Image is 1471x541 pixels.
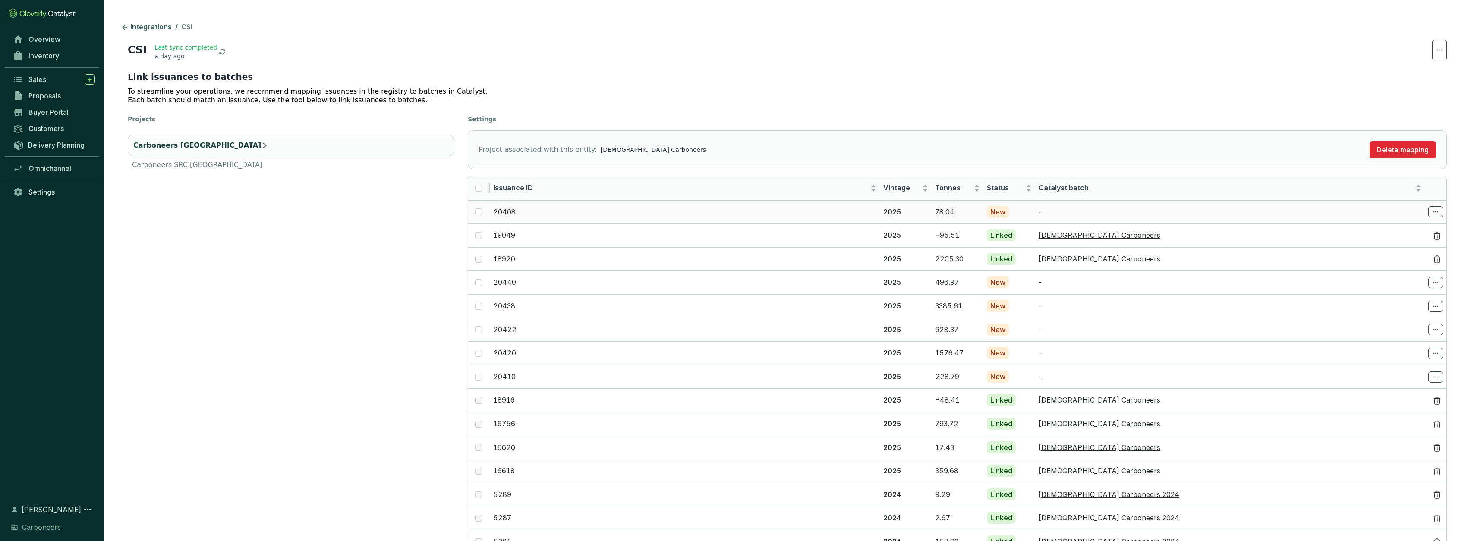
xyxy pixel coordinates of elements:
span: [DEMOGRAPHIC_DATA] Carboneers [601,145,706,154]
p: To streamline your operations, we recommend mapping issuances in the registry to batches in Catal... [128,87,1447,96]
p: 20422 [493,325,876,335]
a: [DEMOGRAPHIC_DATA] Carboneers [1039,396,1160,404]
span: 2025 [883,419,901,428]
span: Linked [987,229,1016,241]
a: Proposals [9,88,99,103]
p: - [1039,302,1421,311]
span: Issuance ID [493,183,868,193]
span: Linked [987,418,1016,430]
span: right [261,142,268,149]
span: New [987,347,1009,359]
span: 2025 [883,302,901,310]
span: 2025 [883,325,901,334]
span: Linked [987,488,1016,500]
span: Catalyst batch [1039,183,1414,193]
span: Last sync completed [154,43,217,52]
li: / [175,22,178,33]
span: 228.79 [935,372,959,381]
span: 2025 [883,208,901,216]
a: Overview [9,32,99,47]
a: [DEMOGRAPHIC_DATA] Carboneers [1039,255,1160,263]
a: [DEMOGRAPHIC_DATA] Carboneers [1039,419,1160,428]
span: Omnichannel [28,164,71,173]
p: 18920 [493,255,876,264]
p: Carboneers SRC [GEOGRAPHIC_DATA] [132,160,262,170]
p: 16756 [493,419,876,429]
span: 359.68 [935,466,958,475]
h4: Settings [468,115,1447,123]
a: Omnichannel [9,161,99,176]
button: Delete mapping [1370,141,1436,158]
p: - [1039,278,1421,287]
a: Buyer Portal [9,105,99,120]
span: Delivery Planning [28,141,85,149]
p: - [1039,372,1421,382]
a: Inventory [9,48,99,63]
span: New [987,276,1009,288]
span: 2025 [883,372,901,381]
span: 3385.61 [935,302,962,310]
span: Delete mapping [1377,145,1429,155]
a: [DEMOGRAPHIC_DATA] Carboneers [1039,231,1160,239]
p: a day ago [154,43,217,60]
a: [DEMOGRAPHIC_DATA] Carboneers [1039,443,1160,452]
p: 20420 [493,349,876,358]
span: 2.67 [935,513,950,522]
span: 1576.47 [935,349,964,357]
span: Customers [28,124,64,133]
p: - [1039,349,1421,358]
p: 19049 [493,231,876,240]
span: 2205.30 [935,255,964,263]
p: Carboneers [GEOGRAPHIC_DATA] [133,140,261,151]
a: Sales [9,72,99,87]
span: 78.04 [935,208,954,216]
span: Linked [987,394,1016,406]
a: [DEMOGRAPHIC_DATA] Carboneers 2024 [1039,513,1179,522]
span: 2025 [883,255,901,263]
span: Settings [28,188,55,196]
h4: Projects [128,115,454,123]
a: Settings [9,185,99,199]
span: New [987,371,1009,383]
span: 2025 [883,231,901,239]
span: Inventory [28,51,59,60]
span: Linked [987,253,1016,265]
p: 5289 [493,490,876,500]
p: 20408 [493,208,876,217]
p: 20438 [493,302,876,311]
a: Delivery Planning [9,138,99,152]
p: - [1039,208,1421,217]
span: 2025 [883,349,901,357]
th: Vintage [880,176,932,200]
span: Linked [987,465,1016,477]
p: 5287 [493,513,876,523]
span: Tonnes [935,183,972,193]
span: 9.29 [935,490,950,499]
span: 2025 [883,396,901,404]
span: Linked [987,441,1016,453]
th: Issuance ID [490,176,879,200]
span: Sales [28,75,46,84]
p: 20410 [493,372,876,382]
span: 793.72 [935,419,958,428]
th: Status [983,176,1035,200]
a: Customers [9,121,99,136]
a: [DEMOGRAPHIC_DATA] Carboneers [1039,466,1160,475]
span: New [987,206,1009,218]
span: -95.51 [935,231,960,239]
span: CSI [181,22,192,31]
span: Proposals [28,91,61,100]
a: Integrations [119,22,173,33]
h2: CSI [128,43,147,57]
h3: Link issuances to batches [128,71,1447,83]
span: 2025 [883,443,901,452]
p: - [1039,325,1421,335]
p: Each batch should match an issuance. Use the tool below to link issuances to batches. [128,96,1447,104]
a: [DEMOGRAPHIC_DATA] Carboneers 2024 [1039,490,1179,499]
span: 2024 [883,513,901,522]
p: 16618 [493,466,876,476]
span: [PERSON_NAME] [22,504,81,515]
span: Linked [987,512,1016,524]
span: 2025 [883,466,901,475]
span: New [987,324,1009,336]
